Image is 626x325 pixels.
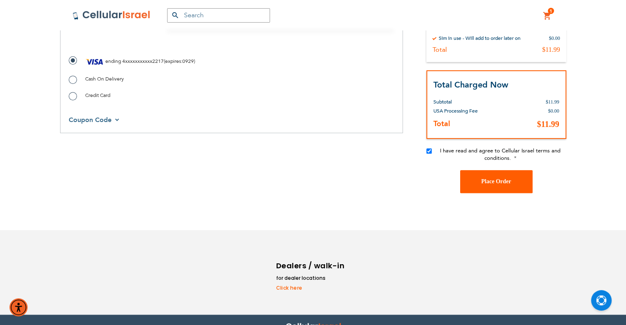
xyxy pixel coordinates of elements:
h6: Dealers / walk-in [276,260,346,272]
span: Coupon Code [69,115,112,124]
strong: Total [433,119,450,129]
span: $11.99 [537,120,559,129]
span: Cash On Delivery [85,76,124,82]
label: ( : ) [69,55,195,68]
span: $11.99 [546,99,559,105]
div: Sim in use - Will add to order later on [439,35,521,41]
span: ending [105,58,121,65]
span: 4xxxxxxxxxxx2217 [122,58,164,65]
input: Search [167,8,270,23]
strong: Total Charged Now [433,79,508,90]
div: Accessibility Menu [9,298,28,316]
span: Credit Card [85,92,110,99]
span: $0.00 [548,108,559,114]
img: Visa [85,55,104,68]
th: Subtotal [433,91,498,106]
div: $0.00 [549,35,560,41]
span: Place Order [481,178,511,184]
div: Total [433,46,447,54]
button: Place Order [460,170,533,193]
div: $11.99 [542,46,560,54]
li: for dealer locations [276,274,346,282]
span: USA Processing Fee [433,108,478,114]
img: Cellular Israel Logo [72,10,151,20]
span: 1 [549,8,552,14]
iframe: reCAPTCHA [69,17,194,49]
span: I have read and agree to Cellular Israel terms and conditions. [440,147,561,162]
a: 1 [543,11,552,21]
span: 0929 [182,58,194,65]
a: Click here [276,284,346,292]
span: expires [165,58,181,65]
